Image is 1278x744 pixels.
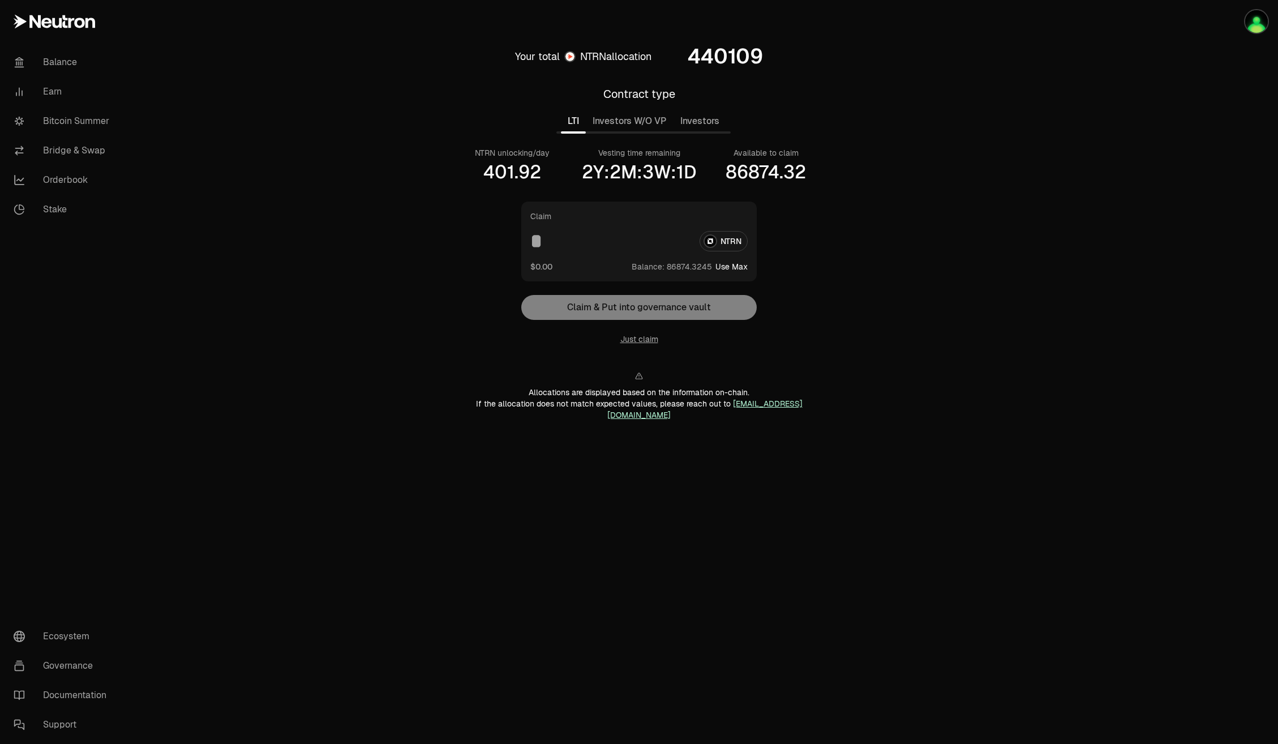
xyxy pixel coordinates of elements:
img: ledger-Investment [1245,10,1268,33]
div: allocation [580,49,651,65]
span: Balance: [632,261,664,272]
button: Investors W/O VP [586,110,674,132]
a: Documentation [5,681,122,710]
span: NTRN [580,50,606,63]
a: Ecosystem [5,622,122,651]
div: Allocations are displayed based on the information on-chain. [444,387,834,398]
div: Contract type [603,86,675,102]
div: 86874.32 [726,161,806,183]
a: Balance [5,48,122,77]
div: 440109 [688,45,763,68]
a: Governance [5,651,122,681]
div: Claim [530,211,551,222]
button: Just claim [620,333,658,345]
a: Orderbook [5,165,122,195]
div: If the allocation does not match expected values, please reach out to [444,398,834,421]
button: Use Max [715,261,748,272]
div: 2Y:2M:3W:1D [582,161,697,183]
img: Neutron Logo [565,52,574,61]
a: Support [5,710,122,739]
button: LTI [561,110,586,132]
button: $0.00 [530,260,552,272]
div: 401.92 [483,161,541,183]
a: Stake [5,195,122,224]
div: Available to claim [734,147,799,159]
div: NTRN unlocking/day [475,147,550,159]
div: Your total [515,49,560,65]
div: Vesting time remaining [598,147,680,159]
a: Earn [5,77,122,106]
button: Investors [674,110,726,132]
a: Bitcoin Summer [5,106,122,136]
a: Bridge & Swap [5,136,122,165]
